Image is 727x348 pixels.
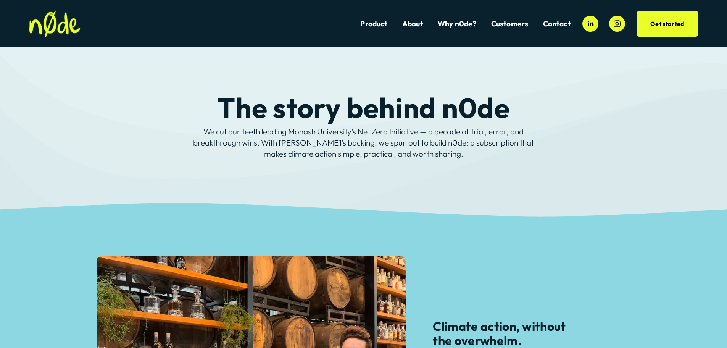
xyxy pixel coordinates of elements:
a: folder dropdown [491,19,529,29]
a: Instagram [609,16,625,32]
a: About [402,19,423,29]
a: Why n0de? [438,19,477,29]
h3: Climate action, without the overwhelm. [433,319,585,348]
span: Customers [491,19,529,28]
a: Product [360,19,387,29]
a: Get started [637,11,698,37]
img: n0de [29,10,80,37]
a: Contact [543,19,571,29]
a: LinkedIn [582,16,598,32]
p: We cut our teeth leading Monash University’s Net Zero Initiative — a decade of trial, error, and ... [186,126,541,159]
h1: The story behind n0de [186,93,541,122]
